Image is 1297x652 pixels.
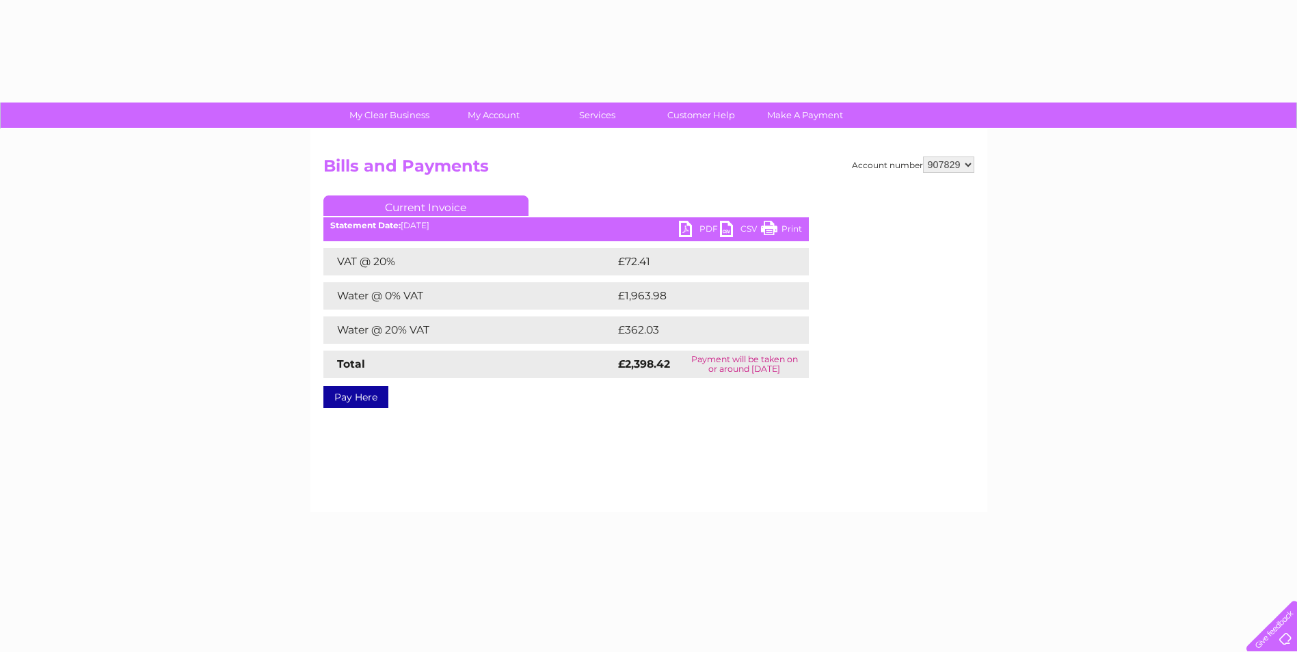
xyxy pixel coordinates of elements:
b: Statement Date: [330,220,401,230]
a: Make A Payment [749,103,861,128]
td: £1,963.98 [615,282,788,310]
a: Current Invoice [323,195,529,216]
td: Water @ 20% VAT [323,316,615,344]
a: Print [761,221,802,241]
div: Account number [852,157,974,173]
div: [DATE] [323,221,809,230]
a: Services [541,103,654,128]
strong: £2,398.42 [618,357,670,370]
strong: Total [337,357,365,370]
td: £72.41 [615,248,780,275]
a: Customer Help [645,103,758,128]
h2: Bills and Payments [323,157,974,182]
a: My Clear Business [333,103,446,128]
a: My Account [437,103,550,128]
a: CSV [720,221,761,241]
td: Water @ 0% VAT [323,282,615,310]
a: Pay Here [323,386,388,408]
td: £362.03 [615,316,785,344]
a: PDF [679,221,720,241]
td: VAT @ 20% [323,248,615,275]
td: Payment will be taken on or around [DATE] [680,351,808,378]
